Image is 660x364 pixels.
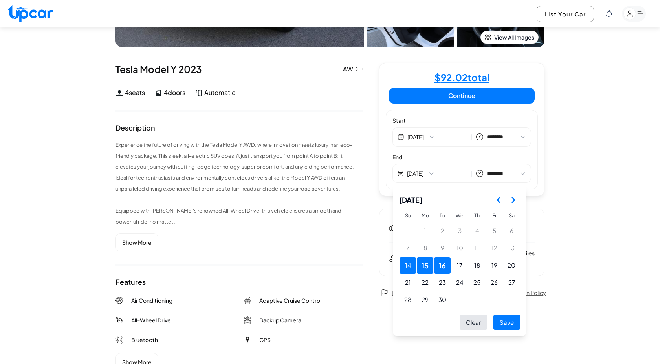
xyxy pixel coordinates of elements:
button: Friday, September 5th, 2025 [486,223,502,239]
div: Description [115,124,155,131]
button: Go to the Next Month [506,193,520,207]
th: Monday [416,209,434,222]
span: All-Wheel Drive [131,316,171,324]
div: AWD [343,64,363,74]
img: free-cancel [389,222,398,232]
button: Friday, September 26th, 2025 [486,275,502,291]
button: Monday, September 22nd, 2025 [417,275,433,291]
span: 4 seats [125,88,145,97]
button: Monday, September 8th, 2025 [417,240,433,257]
h4: $ 92.02 total [434,73,489,82]
img: Bluetooth [115,336,123,344]
img: All-Wheel Drive [115,316,123,324]
span: | [471,133,473,142]
img: Backup Camera [244,316,251,324]
span: | [471,169,473,178]
table: September 2025 [399,209,520,309]
span: GPS [259,336,271,344]
button: [DATE] [407,169,464,177]
th: Wednesday [451,209,468,222]
button: View All Images [480,31,539,44]
img: Air Conditioning [115,297,123,304]
img: view-all [485,34,491,40]
span: Bluetooth [131,336,158,344]
button: Monday, September 29th, 2025 [417,292,433,308]
button: Thursday, September 4th, 2025 [469,223,485,239]
label: Start [392,116,531,124]
th: Tuesday [434,209,451,222]
span: Automatic [204,88,236,97]
span: 4 doors [164,88,185,97]
button: Show More [115,233,158,251]
button: Sunday, September 21st, 2025 [400,275,416,291]
button: Saturday, September 20th, 2025 [503,257,520,274]
label: End [392,153,531,161]
th: Thursday [468,209,486,222]
button: Tuesday, September 9th, 2025 [434,240,451,257]
button: Sunday, September 28th, 2025 [400,292,416,308]
button: Continue [389,88,535,104]
button: Wednesday, September 17th, 2025 [451,257,468,274]
button: [DATE] [407,133,467,141]
p: Experience the future of driving with the Tesla Model Y AWD, where innovation meets luxury in an ... [115,139,363,227]
span: [DATE] [399,191,422,209]
button: Thursday, September 25th, 2025 [469,275,485,291]
th: Friday [486,209,503,222]
button: Tuesday, September 30th, 2025 [434,292,451,308]
span: Adaptive Cruise Control [259,297,321,304]
button: Friday, September 12th, 2025 [486,240,502,257]
button: Wednesday, September 24th, 2025 [451,275,468,291]
button: Save [493,315,520,330]
img: distance-included [389,253,398,262]
img: flag.svg [381,289,389,297]
button: Clear [460,315,487,330]
th: Sunday [399,209,416,222]
button: Saturday, September 13th, 2025 [503,240,520,257]
button: Monday, September 1st, 2025 [417,223,433,239]
span: Flag This Ride [392,289,426,297]
th: Saturday [503,209,520,222]
button: Today, Sunday, September 14th, 2025 [400,257,416,274]
img: Upcar Logo [8,5,53,22]
button: Wednesday, September 10th, 2025 [451,240,468,257]
span: Backup Camera [259,316,301,324]
img: Adaptive Cruise Control [244,297,251,304]
button: Saturday, September 6th, 2025 [503,223,520,239]
button: Thursday, September 18th, 2025 [469,257,485,274]
button: Thursday, September 11th, 2025 [469,240,485,257]
button: Sunday, September 7th, 2025 [400,240,416,257]
button: Monday, September 15th, 2025, selected [417,257,433,274]
button: Saturday, September 27th, 2025 [503,275,520,291]
img: GPS [244,336,251,344]
span: View All Images [494,33,534,41]
button: Go to the Previous Month [492,193,506,207]
button: List Your Car [537,6,594,22]
div: Tesla Model Y 2023 [115,63,363,75]
button: Wednesday, September 3rd, 2025 [451,223,468,239]
button: Tuesday, September 2nd, 2025 [434,223,451,239]
span: Air Conditioning [131,297,172,304]
div: Features [115,278,146,286]
button: Tuesday, September 16th, 2025, selected [434,257,451,274]
button: Tuesday, September 23rd, 2025 [434,275,451,291]
button: Friday, September 19th, 2025 [486,257,502,274]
